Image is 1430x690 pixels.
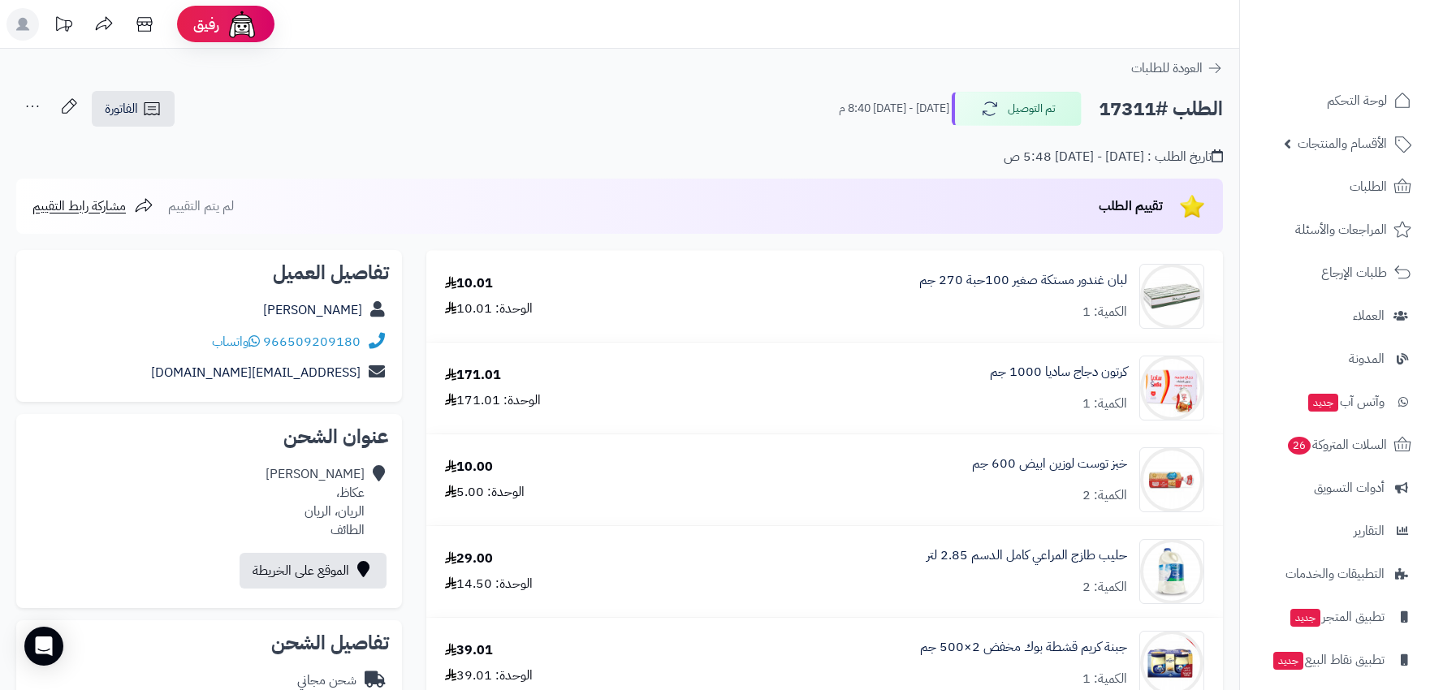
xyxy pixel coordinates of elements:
div: [PERSON_NAME] عكاظ، الريان، الريان الطائف [266,465,365,539]
small: [DATE] - [DATE] 8:40 م [839,101,949,117]
div: 10.00 [445,458,493,477]
a: تطبيق نقاط البيعجديد [1250,640,1420,679]
span: التقارير [1354,520,1385,542]
a: لبان غندور مستكة صغير 100حبة 270 جم [919,271,1127,290]
span: المدونة [1349,347,1385,370]
a: وآتس آبجديد [1250,382,1420,421]
span: جديد [1308,394,1338,412]
a: تطبيق المتجرجديد [1250,597,1420,636]
span: جديد [1290,609,1320,627]
a: [EMAIL_ADDRESS][DOMAIN_NAME] [151,363,361,382]
div: الكمية: 2 [1082,486,1127,505]
a: الموقع على الخريطة [240,553,387,589]
span: جديد [1273,652,1303,670]
div: الوحدة: 39.01 [445,666,533,685]
img: logo-2.png [1320,37,1415,71]
button: تم التوصيل [952,92,1082,126]
span: طلبات الإرجاع [1321,261,1387,284]
h2: الطلب #17311 [1099,93,1223,126]
div: شحن مجاني [297,671,356,690]
span: رفيق [193,15,219,34]
a: مشاركة رابط التقييم [32,196,153,216]
span: العودة للطلبات [1131,58,1203,78]
a: كرتون دجاج ساديا 1000 جم [990,363,1127,382]
span: أدوات التسويق [1314,477,1385,499]
a: المدونة [1250,339,1420,378]
span: تقييم الطلب [1099,196,1163,216]
a: حليب طازج المراعي كامل الدسم 2.85 لتر [927,546,1127,565]
span: الطلبات [1350,175,1387,198]
a: خبز توست لوزين ابيض 600 جم [972,455,1127,473]
h2: تفاصيل الشحن [29,633,389,653]
div: 29.00 [445,550,493,568]
span: التطبيقات والخدمات [1285,563,1385,585]
div: الكمية: 1 [1082,670,1127,688]
span: مشاركة رابط التقييم [32,196,126,216]
span: تطبيق نقاط البيع [1272,649,1385,671]
div: Open Intercom Messenger [24,627,63,666]
span: الفاتورة [105,99,138,119]
span: تطبيق المتجر [1289,606,1385,628]
h2: عنوان الشحن [29,427,389,446]
a: 966509209180 [263,332,361,351]
a: جبنة كريم قشطة بوك مخفض 2×500 جم [920,638,1127,657]
div: الوحدة: 14.50 [445,575,533,593]
a: طلبات الإرجاع [1250,253,1420,292]
span: الأقسام والمنتجات [1298,132,1387,155]
div: 39.01 [445,641,493,660]
span: المراجعات والأسئلة [1295,218,1387,241]
div: 10.01 [445,274,493,293]
img: 1664631413-8ba98025-ed0b-4607-97a9-9f2adb2e6b65.__CR0,0,600,600_PT0_SX300_V1___-90x90.jpg [1140,264,1203,329]
a: المراجعات والأسئلة [1250,210,1420,249]
a: تحديثات المنصة [43,8,84,45]
img: 1346161d17c4fed3312b52129efa6e1b84aa-90x90.jpg [1140,447,1203,512]
a: التقارير [1250,511,1420,550]
span: لوحة التحكم [1327,89,1387,112]
div: الكمية: 1 [1082,395,1127,413]
a: الطلبات [1250,167,1420,206]
span: العملاء [1353,304,1385,327]
a: الفاتورة [92,91,175,127]
img: 12098bb14236aa663b51cc43fe6099d0b61b-90x90.jpg [1140,356,1203,420]
div: الوحدة: 10.01 [445,300,533,318]
a: العودة للطلبات [1131,58,1223,78]
div: تاريخ الطلب : [DATE] - [DATE] 5:48 ص [1004,148,1223,166]
img: ai-face.png [226,8,258,41]
span: 26 [1288,437,1311,455]
a: [PERSON_NAME] [263,300,362,320]
a: أدوات التسويق [1250,468,1420,507]
span: لم يتم التقييم [168,196,234,216]
a: لوحة التحكم [1250,81,1420,120]
a: العملاء [1250,296,1420,335]
span: وآتس آب [1307,390,1385,413]
div: 171.01 [445,366,501,385]
a: واتساب [212,332,260,351]
div: الكمية: 2 [1082,578,1127,597]
span: السلات المتروكة [1286,433,1387,456]
a: التطبيقات والخدمات [1250,554,1420,593]
h2: تفاصيل العميل [29,263,389,282]
div: الكمية: 1 [1082,303,1127,321]
div: الوحدة: 171.01 [445,391,541,410]
div: الوحدة: 5.00 [445,483,525,502]
img: 231687683956884d204b15f120a616788953-90x90.jpg [1140,539,1203,604]
a: السلات المتروكة26 [1250,425,1420,464]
